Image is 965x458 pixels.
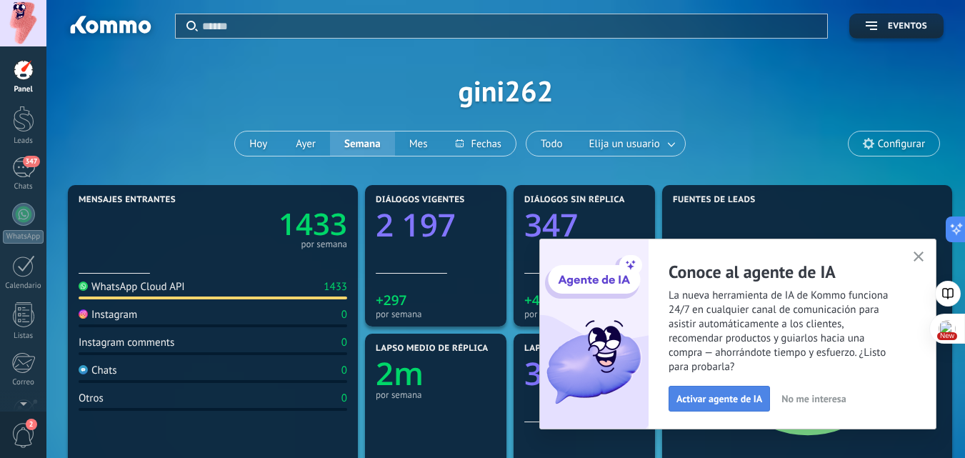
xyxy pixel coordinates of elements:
[524,352,644,394] a: 37d
[524,203,578,246] text: 347
[524,309,644,319] div: por semana
[79,364,117,377] div: Chats
[3,230,44,244] div: WhatsApp
[341,392,347,405] div: 0
[524,195,625,205] span: Diálogos sin réplica
[79,336,174,349] div: Instagram comments
[3,85,44,94] div: Panel
[79,365,88,374] img: Chats
[376,344,489,354] span: Lapso medio de réplica
[79,309,88,319] img: Instagram
[79,280,185,294] div: WhatsApp Cloud API
[524,352,580,394] text: 37d
[376,291,407,309] text: +297
[878,138,925,150] span: Configurar
[673,195,756,205] span: Fuentes de leads
[669,386,770,412] button: Activar agente de IA
[3,282,44,291] div: Calendario
[324,280,347,294] div: 1433
[669,261,936,283] h2: Conoce al agente de IA
[330,131,395,156] button: Semana
[235,131,281,156] button: Hoy
[577,131,685,156] button: Elija un usuario
[526,131,577,156] button: Todo
[341,308,347,322] div: 0
[79,308,137,322] div: Instagram
[441,131,515,156] button: Fechas
[376,309,496,319] div: por semana
[341,364,347,377] div: 0
[3,332,44,341] div: Listas
[3,136,44,146] div: Leads
[23,156,39,167] span: 347
[888,21,927,31] span: Eventos
[213,204,347,244] a: 1433
[279,204,347,244] text: 1433
[79,282,88,291] img: WhatsApp Cloud API
[524,344,638,354] span: Lapso mayor de réplica
[301,241,347,248] div: por semana
[341,336,347,349] div: 0
[775,388,852,409] button: No me interesa
[669,289,936,374] span: La nueva herramienta de IA de Kommo funciona 24/7 en cualquier canal de comunicación para asistir...
[3,378,44,387] div: Correo
[781,394,846,404] span: No me interesa
[26,419,37,430] span: 2
[79,392,104,405] div: Otros
[586,134,663,154] span: Elija un usuario
[540,239,649,429] img: ai_agent_activation_popup_ES.png
[281,131,330,156] button: Ayer
[849,14,944,39] button: Eventos
[376,203,456,246] text: 2 197
[376,352,424,394] text: 2m
[395,131,442,156] button: Mes
[376,389,496,400] div: por semana
[79,195,176,205] span: Mensajes entrantes
[376,195,465,205] span: Diálogos vigentes
[524,291,548,309] text: +41
[676,394,762,404] span: Activar agente de IA
[3,182,44,191] div: Chats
